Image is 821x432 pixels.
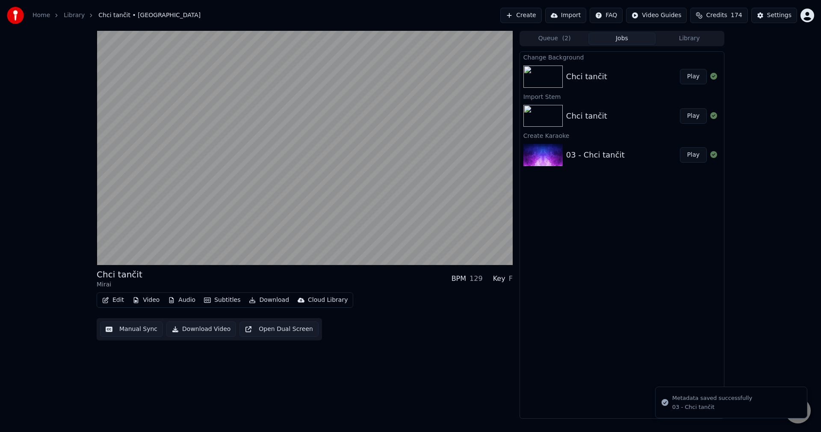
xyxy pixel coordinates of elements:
div: Chci tančit [97,268,142,280]
div: Chci tančit [566,71,607,83]
button: Open Dual Screen [239,322,319,337]
button: Edit [99,294,127,306]
span: Credits [706,11,727,20]
button: Create [500,8,542,23]
div: Chci tančit [566,110,607,122]
span: 174 [731,11,742,20]
button: FAQ [590,8,623,23]
button: Audio [165,294,199,306]
div: 03 - Chci tančit [672,403,752,411]
button: Download [245,294,292,306]
div: Change Background [520,52,724,62]
div: Mirai [97,280,142,289]
div: BPM [452,274,466,284]
nav: breadcrumb [32,11,201,20]
button: Video [129,294,163,306]
div: Cloud Library [308,296,348,304]
button: Library [656,33,723,45]
span: Chci tančit • [GEOGRAPHIC_DATA] [98,11,201,20]
div: Settings [767,11,791,20]
button: Subtitles [201,294,244,306]
div: F [509,274,513,284]
a: Library [64,11,85,20]
div: Key [493,274,505,284]
div: 129 [470,274,483,284]
a: Home [32,11,50,20]
button: Queue [521,33,588,45]
button: Play [680,69,707,84]
div: Create Karaoke [520,130,724,140]
button: Settings [751,8,797,23]
span: ( 2 ) [562,34,571,43]
div: Import Stem [520,91,724,101]
div: Metadata saved successfully [672,394,752,402]
button: Video Guides [626,8,687,23]
button: Play [680,108,707,124]
div: 03 - Chci tančit [566,149,625,161]
img: youka [7,7,24,24]
button: Import [545,8,586,23]
button: Manual Sync [100,322,163,337]
button: Play [680,147,707,163]
button: Credits174 [690,8,747,23]
button: Jobs [588,33,656,45]
button: Download Video [166,322,236,337]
